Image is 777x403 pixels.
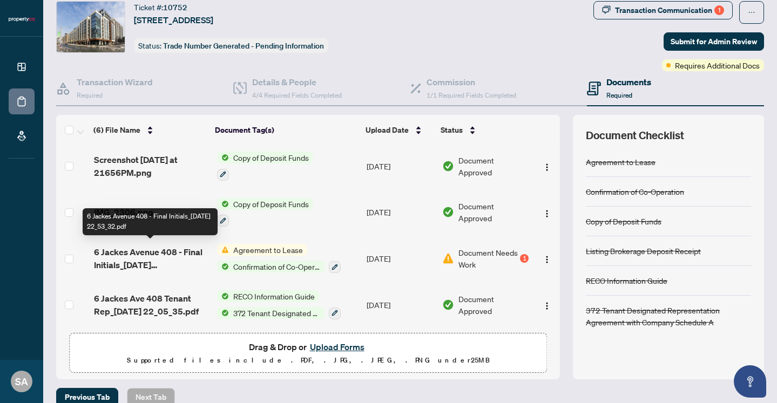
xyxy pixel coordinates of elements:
[252,76,342,88] h4: Details & People
[664,32,764,51] button: Submit for Admin Review
[94,245,208,271] span: 6 Jackes Avenue 408 - Final Initials_[DATE] 22_53_32.pdf
[442,160,454,172] img: Document Status
[586,186,684,197] div: Confirmation of Co-Operation
[734,365,766,398] button: Open asap
[163,3,187,12] span: 10752
[252,91,342,99] span: 4/4 Required Fields Completed
[586,245,701,257] div: Listing Brokerage Deposit Receipt
[606,76,651,88] h4: Documents
[586,275,667,286] div: RECO Information Guide
[217,261,229,272] img: Status Icon
[217,244,341,273] button: Status IconAgreement to LeaseStatus IconConfirmation of Co-Operation
[217,290,229,302] img: Status Icon
[748,9,755,16] span: ellipsis
[76,354,540,367] p: Supported files include .PDF, .JPG, .JPEG, .PNG under 25 MB
[229,307,325,319] span: 372 Tenant Designated Representation Agreement with Company Schedule A
[83,208,218,235] div: 6 Jackes Avenue 408 - Final Initials_[DATE] 22_53_32.pdf
[362,143,438,189] td: [DATE]
[211,115,361,145] th: Document Tag(s)
[606,91,632,99] span: Required
[427,76,516,88] h4: Commission
[217,152,229,163] img: Status Icon
[442,299,454,311] img: Document Status
[586,215,661,227] div: Copy of Deposit Funds
[57,2,125,52] img: IMG-C12373149_1.jpg
[520,254,529,263] div: 1
[229,152,313,163] span: Copy of Deposit Funds
[586,304,751,328] div: 372 Tenant Designated Representation Agreement with Company Schedule A
[538,158,556,175] button: Logo
[229,290,319,302] span: RECO Information Guide
[538,203,556,221] button: Logo
[70,333,546,373] span: Drag & Drop orUpload FormsSupported files include .PDF, .JPG, .JPEG, .PNG under25MB
[441,124,463,136] span: Status
[714,5,724,15] div: 1
[217,244,229,256] img: Status Icon
[458,200,529,224] span: Document Approved
[217,198,229,210] img: Status Icon
[229,244,307,256] span: Agreement to Lease
[9,16,35,23] img: logo
[362,189,438,236] td: [DATE]
[93,124,140,136] span: (6) File Name
[249,340,368,354] span: Drag & Drop or
[543,163,551,172] img: Logo
[362,235,438,282] td: [DATE]
[229,198,313,210] span: Copy of Deposit Funds
[458,154,529,178] span: Document Approved
[615,2,724,19] div: Transaction Communication
[89,115,211,145] th: (6) File Name
[366,124,409,136] span: Upload Date
[538,250,556,267] button: Logo
[307,340,368,354] button: Upload Forms
[94,153,208,179] span: Screenshot [DATE] at 21656PM.png
[77,91,103,99] span: Required
[458,247,518,270] span: Document Needs Work
[217,152,313,181] button: Status IconCopy of Deposit Funds
[94,292,208,318] span: 6 Jackes Ave 408 Tenant Rep_[DATE] 22_05_35.pdf
[361,115,436,145] th: Upload Date
[586,156,656,168] div: Agreement to Lease
[163,41,324,51] span: Trade Number Generated - Pending Information
[229,261,325,272] span: Confirmation of Co-Operation
[217,307,229,319] img: Status Icon
[134,13,213,26] span: [STREET_ADDRESS]
[427,91,516,99] span: 1/1 Required Fields Completed
[94,206,153,218] span: IMG_2306.png
[15,374,28,389] span: SA
[593,1,733,19] button: Transaction Communication1
[586,128,684,143] span: Document Checklist
[436,115,530,145] th: Status
[217,198,313,227] button: Status IconCopy of Deposit Funds
[442,206,454,218] img: Document Status
[543,302,551,310] img: Logo
[442,252,454,264] img: Document Status
[671,33,757,50] span: Submit for Admin Review
[77,76,153,88] h4: Transaction Wizard
[543,255,551,264] img: Logo
[134,1,187,13] div: Ticket #:
[362,282,438,328] td: [DATE]
[538,296,556,313] button: Logo
[543,209,551,218] img: Logo
[458,293,529,317] span: Document Approved
[217,290,341,319] button: Status IconRECO Information GuideStatus Icon372 Tenant Designated Representation Agreement with C...
[675,59,760,71] span: Requires Additional Docs
[134,38,328,53] div: Status:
